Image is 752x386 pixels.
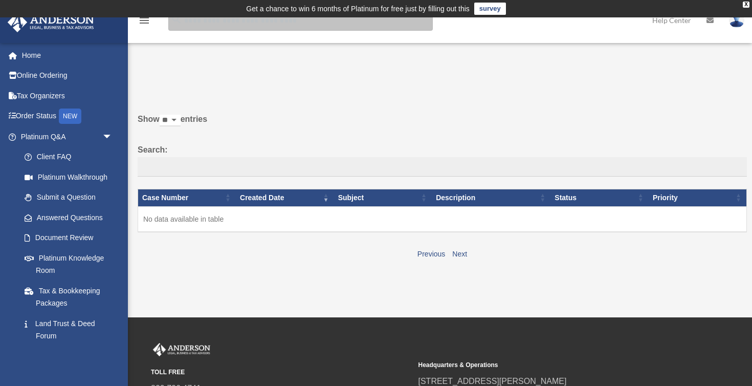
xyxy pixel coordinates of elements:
[550,189,649,206] th: Status: activate to sort column ascending
[14,228,123,248] a: Document Review
[5,12,97,32] img: Anderson Advisors Platinum Portal
[14,281,123,313] a: Tax & Bookkeeping Packages
[246,3,470,15] div: Get a chance to win 6 months of Platinum for free just by filling out this
[7,66,128,86] a: Online Ordering
[7,45,128,66] a: Home
[151,367,411,378] small: TOLL FREE
[14,187,123,208] a: Submit a Question
[171,14,182,25] i: search
[102,126,123,147] span: arrow_drop_down
[452,250,467,258] a: Next
[474,3,506,15] a: survey
[743,2,749,8] div: close
[729,13,744,28] img: User Pic
[14,346,123,367] a: Portal Feedback
[649,189,747,206] th: Priority: activate to sort column ascending
[417,250,445,258] a: Previous
[236,189,334,206] th: Created Date: activate to sort column ascending
[7,106,128,127] a: Order StatusNEW
[418,377,567,385] a: [STREET_ADDRESS][PERSON_NAME]
[14,248,123,281] a: Platinum Knowledge Room
[14,147,123,167] a: Client FAQ
[432,189,550,206] th: Description: activate to sort column ascending
[160,115,181,126] select: Showentries
[138,18,150,27] a: menu
[14,313,123,346] a: Land Trust & Deed Forum
[151,343,212,356] img: Anderson Advisors Platinum Portal
[334,189,432,206] th: Subject: activate to sort column ascending
[138,14,150,27] i: menu
[138,189,236,206] th: Case Number: activate to sort column ascending
[138,143,747,177] label: Search:
[14,207,118,228] a: Answered Questions
[418,360,679,371] small: Headquarters & Operations
[138,157,747,177] input: Search:
[59,109,81,124] div: NEW
[138,112,747,137] label: Show entries
[7,85,128,106] a: Tax Organizers
[14,167,123,187] a: Platinum Walkthrough
[138,206,747,232] td: No data available in table
[7,126,123,147] a: Platinum Q&Aarrow_drop_down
